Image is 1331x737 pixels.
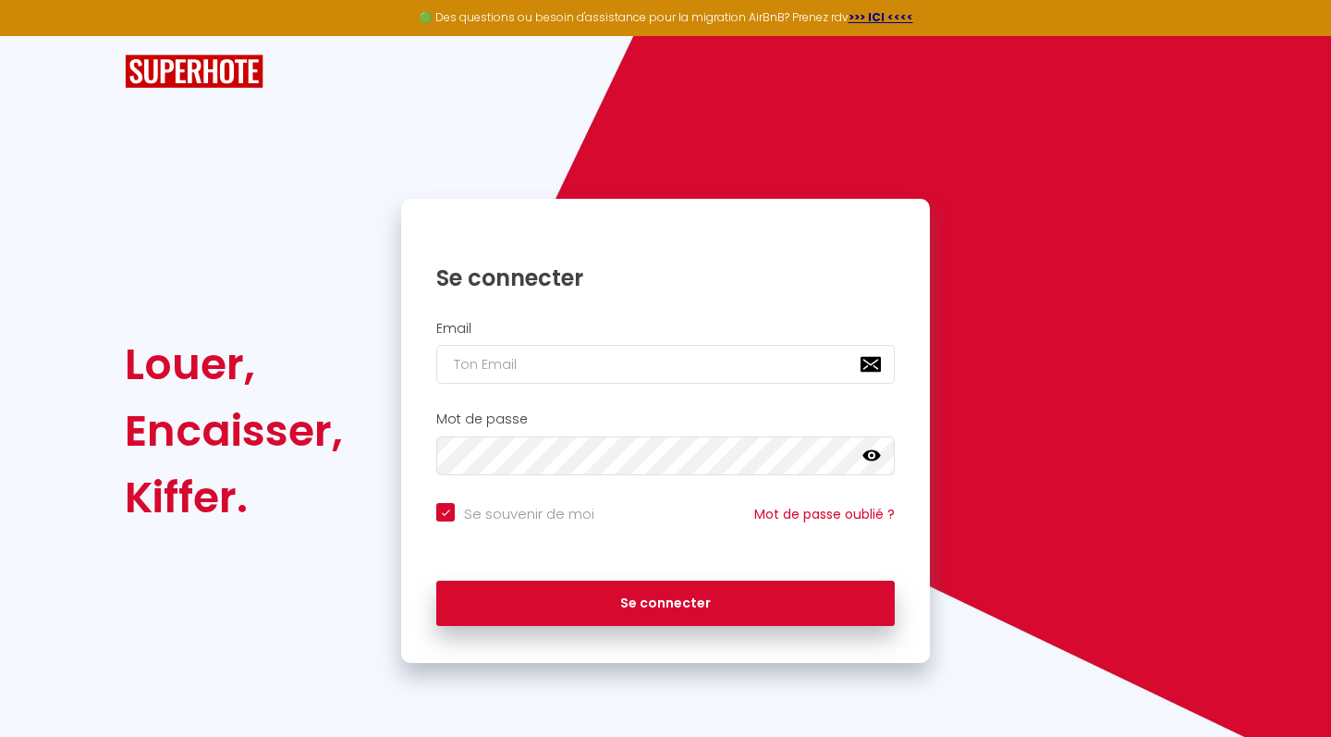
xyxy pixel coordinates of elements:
[125,55,263,89] img: SuperHote logo
[436,411,895,427] h2: Mot de passe
[125,398,343,464] div: Encaisser,
[436,264,895,292] h1: Se connecter
[754,505,895,523] a: Mot de passe oublié ?
[436,345,895,384] input: Ton Email
[436,581,895,627] button: Se connecter
[849,9,913,25] a: >>> ICI <<<<
[125,331,343,398] div: Louer,
[125,464,343,531] div: Kiffer.
[436,321,895,337] h2: Email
